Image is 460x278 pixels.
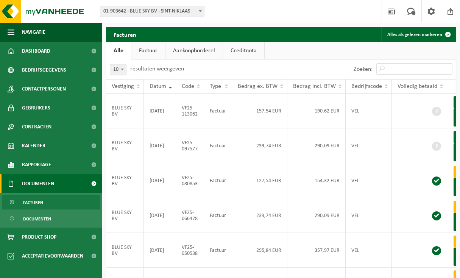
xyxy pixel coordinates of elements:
[204,163,232,198] td: Factuur
[351,83,382,89] span: Bedrijfscode
[182,83,194,89] span: Code
[287,233,346,268] td: 357,97 EUR
[287,128,346,163] td: 290,09 EUR
[210,83,221,89] span: Type
[2,211,100,226] a: Documenten
[204,198,232,233] td: Factuur
[398,83,437,89] span: Volledig betaald
[23,195,43,210] span: Facturen
[22,174,54,193] span: Documenten
[232,233,287,268] td: 295,84 EUR
[232,163,287,198] td: 127,54 EUR
[223,42,264,59] a: Creditnota
[22,80,66,98] span: Contactpersonen
[106,27,144,42] h2: Facturen
[22,136,45,155] span: Kalender
[106,42,131,59] a: Alle
[144,128,176,163] td: [DATE]
[22,61,66,80] span: Bedrijfsgegevens
[22,247,83,266] span: Acceptatievoorwaarden
[106,198,144,233] td: BLUE SKY BV
[2,195,100,209] a: Facturen
[346,94,392,128] td: VEL
[204,94,232,128] td: Factuur
[22,98,50,117] span: Gebruikers
[23,212,51,226] span: Documenten
[204,128,232,163] td: Factuur
[176,128,204,163] td: VF25-097577
[287,163,346,198] td: 154,32 EUR
[232,94,287,128] td: 157,54 EUR
[238,83,278,89] span: Bedrag ex. BTW
[176,198,204,233] td: VF25-066478
[22,42,50,61] span: Dashboard
[106,94,144,128] td: BLUE SKY BV
[22,155,51,174] span: Rapportage
[176,94,204,128] td: VF25-113062
[232,198,287,233] td: 239,74 EUR
[346,128,392,163] td: VEL
[293,83,336,89] span: Bedrag incl. BTW
[106,128,144,163] td: BLUE SKY BV
[287,94,346,128] td: 190,62 EUR
[100,6,204,17] span: 01-903642 - BLUE SKY BV - SINT-NIKLAAS
[112,83,134,89] span: Vestiging
[346,233,392,268] td: VEL
[144,198,176,233] td: [DATE]
[176,233,204,268] td: VF25-050538
[22,23,45,42] span: Navigatie
[22,117,51,136] span: Contracten
[381,27,455,42] button: Alles als gelezen markeren
[144,163,176,198] td: [DATE]
[106,163,144,198] td: BLUE SKY BV
[346,163,392,198] td: VEL
[287,198,346,233] td: 290,09 EUR
[204,233,232,268] td: Factuur
[144,233,176,268] td: [DATE]
[130,66,184,72] label: resultaten weergeven
[150,83,166,89] span: Datum
[346,198,392,233] td: VEL
[176,163,204,198] td: VF25-080853
[354,66,373,72] label: Zoeken:
[110,64,126,75] span: 10
[232,128,287,163] td: 239,74 EUR
[144,94,176,128] td: [DATE]
[22,228,56,247] span: Product Shop
[165,42,223,59] a: Aankoopborderel
[131,42,165,59] a: Factuur
[106,233,144,268] td: BLUE SKY BV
